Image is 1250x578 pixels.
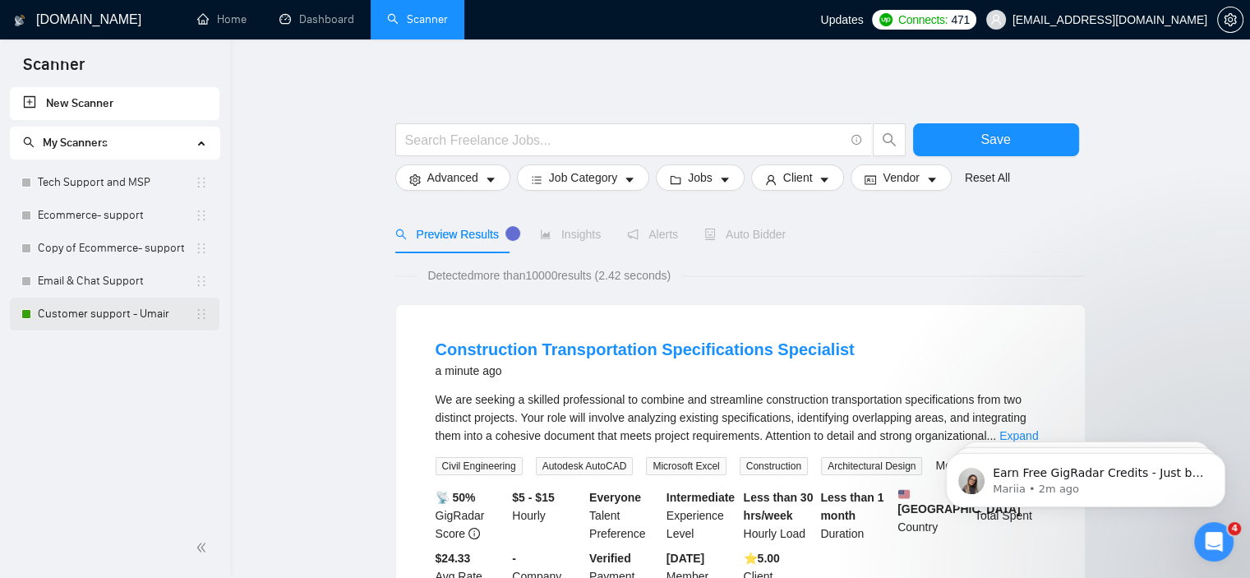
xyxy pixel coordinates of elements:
b: Verified [589,552,631,565]
button: idcardVendorcaret-down [851,164,951,191]
a: dashboardDashboard [279,12,354,26]
div: Hourly Load [740,488,818,543]
b: [DATE] [667,552,704,565]
b: ⭐️ 5.00 [744,552,780,565]
span: setting [409,173,421,186]
b: Less than 30 hrs/week [744,491,814,522]
a: Email & Chat Support [38,265,195,298]
div: GigRadar Score [432,488,510,543]
li: Email & Chat Support [10,265,219,298]
span: caret-down [719,173,731,186]
button: barsJob Categorycaret-down [517,164,649,191]
span: search [23,136,35,148]
span: area-chart [540,229,551,240]
button: Save [913,123,1079,156]
span: Detected more than 10000 results (2.42 seconds) [416,266,682,284]
span: Job Category [549,169,617,187]
span: idcard [865,173,876,186]
b: Intermediate [667,491,735,504]
li: New Scanner [10,87,219,120]
button: folderJobscaret-down [656,164,745,191]
span: Vendor [883,169,919,187]
li: Tech Support and MSP [10,166,219,199]
span: holder [195,242,208,255]
iframe: Intercom live chat [1194,522,1234,562]
span: bars [531,173,542,186]
span: holder [195,209,208,222]
a: Customer support - Umair [38,298,195,331]
span: setting [1218,13,1243,26]
b: Less than 1 month [820,491,883,522]
div: Talent Preference [586,488,663,543]
span: Construction [740,457,808,475]
span: Alerts [627,228,678,241]
span: user [990,14,1002,25]
input: Search Freelance Jobs... [405,130,844,150]
span: My Scanners [23,136,108,150]
span: search [874,132,905,147]
span: caret-down [819,173,830,186]
span: caret-down [485,173,496,186]
b: Everyone [589,491,641,504]
img: upwork-logo.png [879,13,893,26]
img: 🇺🇸 [898,488,910,500]
span: caret-down [926,173,938,186]
a: Copy of Ecommerce- support [38,232,195,265]
b: 📡 50% [436,491,476,504]
div: Duration [817,488,894,543]
a: Construction Transportation Specifications Specialist [436,340,855,358]
li: Copy of Ecommerce- support [10,232,219,265]
span: holder [195,176,208,189]
span: My Scanners [43,136,108,150]
button: settingAdvancedcaret-down [395,164,510,191]
span: caret-down [624,173,635,186]
div: Experience Level [663,488,740,543]
a: Reset All [965,169,1010,187]
span: Architectural Design [821,457,922,475]
li: Customer support - Umair [10,298,219,331]
a: setting [1217,13,1243,26]
span: holder [195,275,208,288]
b: - [512,552,516,565]
span: Scanner [10,53,98,87]
span: folder [670,173,681,186]
span: Connects: [898,11,948,29]
a: homeHome [197,12,247,26]
span: Updates [820,13,863,26]
span: Preview Results [395,228,514,241]
span: holder [195,307,208,321]
button: search [873,123,906,156]
a: Tech Support and MSP [38,166,195,199]
div: a minute ago [436,361,855,381]
span: Auto Bidder [704,228,786,241]
b: [GEOGRAPHIC_DATA] [897,488,1021,516]
span: notification [627,229,639,240]
span: Advanced [427,169,478,187]
span: Client [783,169,813,187]
button: userClientcaret-down [751,164,845,191]
b: $5 - $15 [512,491,554,504]
li: Ecommerce- support [10,199,219,232]
span: Autodesk AutoCAD [536,457,634,475]
span: We are seeking a skilled professional to combine and streamline construction transportation speci... [436,393,1026,442]
span: Jobs [688,169,713,187]
span: 471 [951,11,969,29]
span: user [765,173,777,186]
span: info-circle [468,528,480,539]
span: Microsoft Excel [646,457,726,475]
div: We are seeking a skilled professional to combine and streamline construction transportation speci... [436,391,1045,445]
span: info-circle [851,135,862,146]
span: 4 [1228,522,1241,535]
span: search [395,229,407,240]
a: searchScanner [387,12,448,26]
a: Ecommerce- support [38,199,195,232]
div: Country [894,488,971,543]
a: New Scanner [23,87,206,120]
span: double-left [196,539,212,556]
iframe: Intercom notifications message [921,418,1250,534]
span: robot [704,229,716,240]
div: Hourly [509,488,586,543]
